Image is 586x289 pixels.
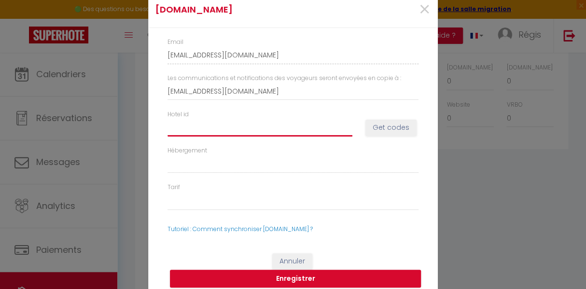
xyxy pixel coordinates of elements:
[167,38,183,47] label: Email
[167,110,189,119] label: Hotel id
[155,3,335,16] h4: [DOMAIN_NAME]
[365,120,417,136] button: Get codes
[167,146,207,155] label: Hébergement
[167,225,313,233] a: Tutoriel : Comment synchroniser [DOMAIN_NAME] ?
[167,74,401,83] label: Les communications et notifications des voyageurs seront envoyées en copie à :
[170,270,421,288] button: Enregistrer
[167,183,180,192] label: Tarif
[272,253,312,270] button: Annuler
[8,4,37,33] button: Ouvrir le widget de chat LiveChat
